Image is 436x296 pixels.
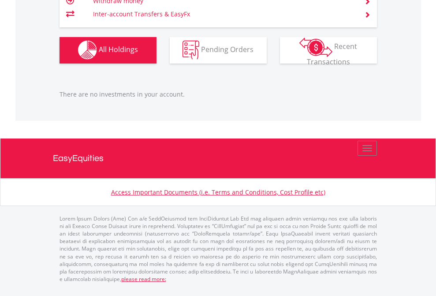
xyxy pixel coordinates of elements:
button: Pending Orders [170,37,267,64]
span: All Holdings [99,45,138,54]
img: holdings-wht.png [78,41,97,60]
img: transactions-zar-wht.png [299,37,332,57]
img: pending_instructions-wht.png [183,41,199,60]
a: please read more: [121,275,166,283]
span: Pending Orders [201,45,253,54]
a: Access Important Documents (i.e. Terms and Conditions, Cost Profile etc) [111,188,325,196]
button: Recent Transactions [280,37,377,64]
span: Recent Transactions [307,41,358,67]
a: EasyEquities [53,139,384,178]
p: Lorem Ipsum Dolors (Ame) Con a/e SeddOeiusmod tem InciDiduntut Lab Etd mag aliquaen admin veniamq... [60,215,377,283]
p: There are no investments in your account. [60,90,377,99]
td: Inter-account Transfers & EasyFx [93,7,354,21]
button: All Holdings [60,37,157,64]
